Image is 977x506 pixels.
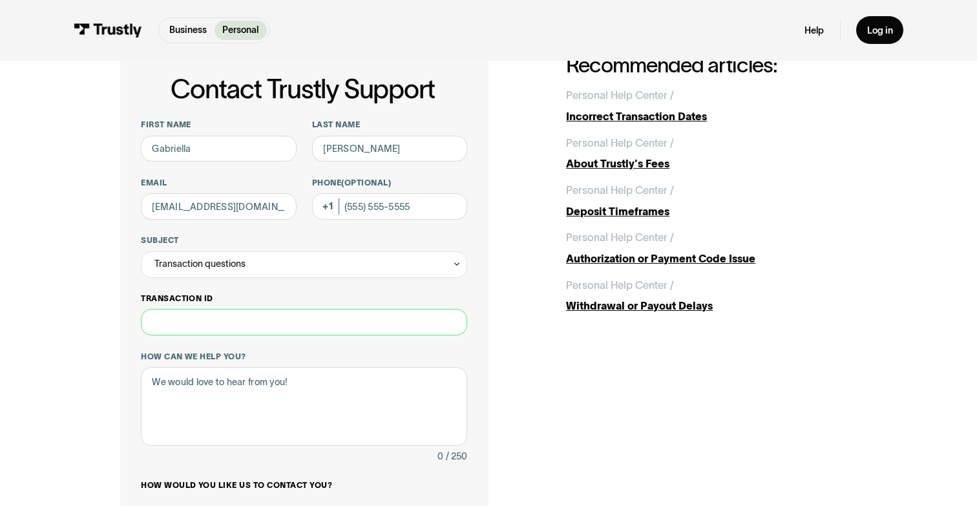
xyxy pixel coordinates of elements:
div: Personal Help Center / [566,87,674,103]
label: How can we help you? [141,352,467,362]
span: (Optional) [341,178,391,187]
a: Personal Help Center /Deposit Timeframes [566,182,857,219]
a: Log in [856,16,903,44]
div: Log in [867,25,893,37]
a: Personal [215,21,266,40]
input: Alex [141,136,296,162]
p: Business [169,23,207,37]
a: Personal Help Center /Withdrawal or Payout Delays [566,277,857,314]
label: Transaction ID [141,293,467,304]
input: (555) 555-5555 [312,193,467,220]
label: Subject [141,235,467,246]
a: Personal Help Center /Incorrect Transaction Dates [566,87,857,124]
h1: Contact Trustly Support [138,75,467,104]
a: Help [804,25,824,37]
input: Howard [312,136,467,162]
label: How would you like us to contact you? [141,480,467,490]
a: Personal Help Center /About Trustly's Fees [566,135,857,172]
div: Personal Help Center / [566,229,674,245]
img: Trustly Logo [74,23,142,37]
h2: Recommended articles: [566,54,857,77]
div: 0 [437,448,443,464]
div: Authorization or Payment Code Issue [566,251,857,266]
div: Withdrawal or Payout Delays [566,298,857,313]
label: Email [141,178,296,188]
div: Incorrect Transaction Dates [566,109,857,124]
div: Transaction questions [141,251,467,278]
div: / 250 [446,448,467,464]
div: About Trustly's Fees [566,156,857,171]
div: Transaction questions [154,256,246,271]
a: Business [162,21,215,40]
label: Last name [312,120,467,130]
div: Personal Help Center / [566,277,674,293]
div: Personal Help Center / [566,182,674,198]
label: Phone [312,178,467,188]
input: alex@mail.com [141,193,296,220]
p: Personal [222,23,258,37]
div: Personal Help Center / [566,135,674,151]
div: Deposit Timeframes [566,204,857,219]
label: First name [141,120,296,130]
a: Personal Help Center /Authorization or Payment Code Issue [566,229,857,266]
